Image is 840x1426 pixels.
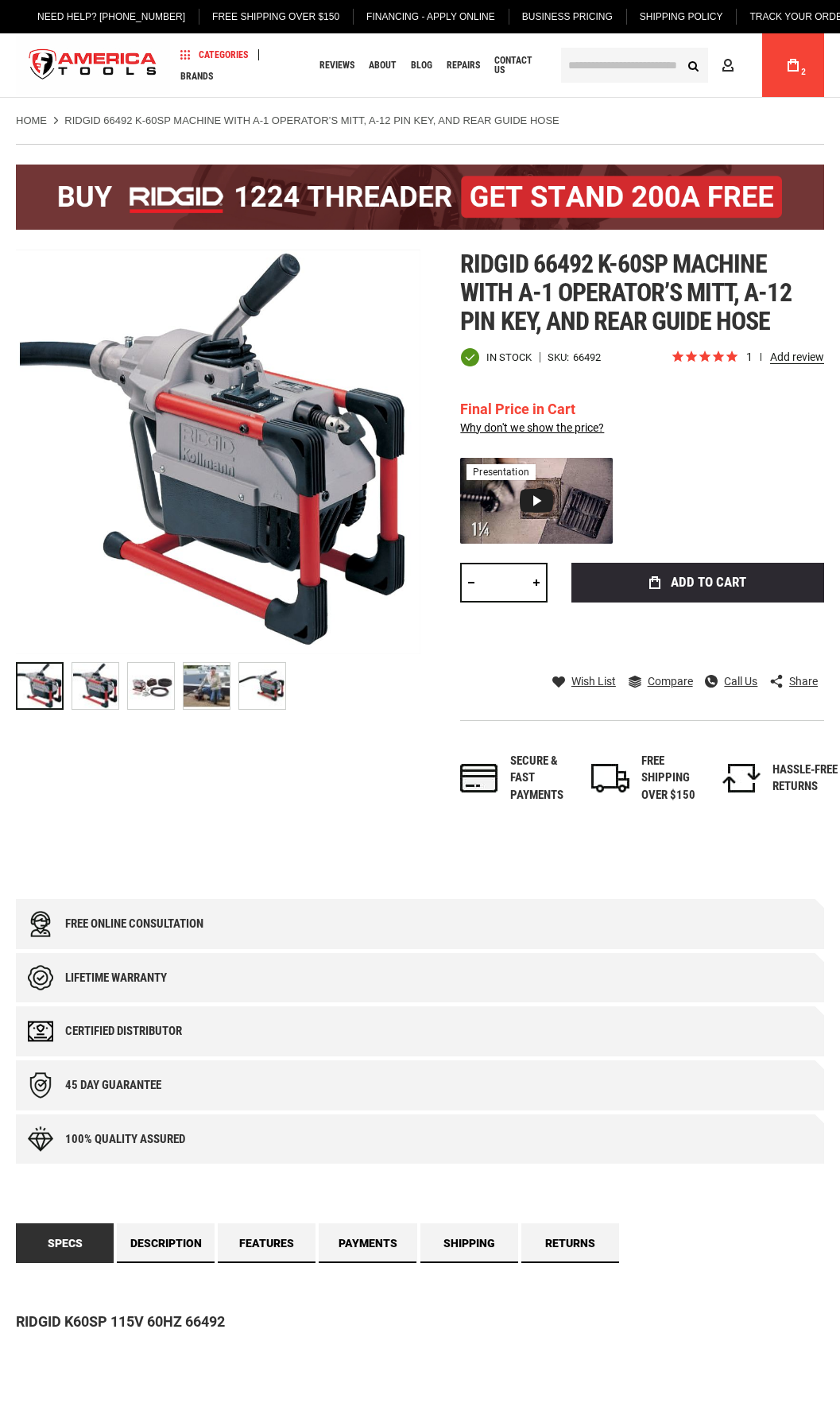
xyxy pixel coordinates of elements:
div: 100% quality assured [65,1133,185,1146]
span: Add to Cart [671,575,746,589]
a: Repairs [439,55,487,76]
span: Categories [180,49,248,60]
span: Share [789,676,818,687]
a: Specs [16,1223,114,1263]
span: Reviews [319,60,354,70]
img: America Tools [16,36,170,95]
div: FREE SHIPPING OVER $150 [641,753,706,804]
iframe: LiveChat chat widget [617,1376,840,1426]
span: Call Us [724,676,757,687]
img: returns [722,764,761,792]
a: store logo [16,36,170,95]
strong: RIDGID K60SP 115V 60HZ 66492 [16,1313,225,1330]
span: Blog [411,60,432,70]
strong: SKU [548,352,573,362]
button: Add to Cart [571,563,824,603]
span: Wish List [571,676,616,687]
div: Free online consultation [65,917,203,931]
span: 1 reviews [746,351,824,363]
img: payments [460,764,498,792]
div: Final Price in Cart [460,399,604,420]
div: RIDGID 66492 K-60SP MACHINE WITH A-1 OPERATOR’S MITT, A-12 PIN KEY, AND REAR GUIDE HOSE [238,654,286,718]
div: RIDGID 66492 K-60SP MACHINE WITH A-1 OPERATOR’S MITT, A-12 PIN KEY, AND REAR GUIDE HOSE [183,654,238,718]
div: Availability [460,347,532,367]
img: BOGO: Buy the RIDGID® 1224 Threader (26092), get the 92467 200A Stand FREE! [16,165,824,230]
a: Brands [173,65,220,87]
a: Blog [404,55,439,76]
strong: RIDGID 66492 K-60SP MACHINE WITH A-1 OPERATOR’S MITT, A-12 PIN KEY, AND REAR GUIDE HOSE [64,114,559,126]
a: Contact Us [487,55,549,76]
a: Returns [521,1223,619,1263]
img: RIDGID 66492 K-60SP MACHINE WITH A-1 OPERATOR’S MITT, A-12 PIN KEY, AND REAR GUIDE HOSE [16,250,420,654]
div: Add to Cart [571,610,824,650]
a: Description [117,1223,215,1263]
div: 45 day Guarantee [65,1079,161,1092]
a: Payments [319,1223,416,1263]
a: Call Us [705,674,757,688]
a: Features [218,1223,315,1263]
span: Contact Us [494,56,542,75]
span: Brands [180,72,213,81]
span: In stock [486,352,532,362]
a: 2 [778,33,808,97]
div: RIDGID 66492 K-60SP MACHINE WITH A-1 OPERATOR’S MITT, A-12 PIN KEY, AND REAR GUIDE HOSE [127,654,183,718]
div: 66492 [573,352,601,362]
a: Compare [629,674,693,688]
a: Shipping [420,1223,518,1263]
span: Rated 5.0 out of 5 stars 1 reviews [671,349,824,366]
div: Certified Distributor [65,1025,182,1038]
img: shipping [591,764,629,792]
span: review [761,353,761,361]
a: About [362,55,404,76]
a: Home [16,114,47,128]
span: Ridgid 66492 k-60sp machine with a-1 operator’s mitt, a-12 pin key, and rear guide hose [460,249,791,336]
img: RIDGID 66492 K-60SP MACHINE WITH A-1 OPERATOR’S MITT, A-12 PIN KEY, AND REAR GUIDE HOSE [72,663,118,709]
span: Repairs [447,60,480,70]
a: Categories [173,44,255,65]
div: RIDGID 66492 K-60SP MACHINE WITH A-1 OPERATOR’S MITT, A-12 PIN KEY, AND REAR GUIDE HOSE [16,654,72,718]
iframe: Secure express checkout frame [568,607,827,653]
a: Why don't we show the price? [460,421,604,434]
div: RIDGID 66492 K-60SP MACHINE WITH A-1 OPERATOR’S MITT, A-12 PIN KEY, AND REAR GUIDE HOSE [72,654,127,718]
div: Secure & fast payments [510,753,575,804]
button: Search [678,50,708,80]
img: RIDGID 66492 K-60SP MACHINE WITH A-1 OPERATOR’S MITT, A-12 PIN KEY, AND REAR GUIDE HOSE [184,663,230,709]
span: About [369,60,397,70]
a: Wish List [552,674,616,688]
a: Reviews [312,55,362,76]
img: RIDGID 66492 K-60SP MACHINE WITH A-1 OPERATOR’S MITT, A-12 PIN KEY, AND REAR GUIDE HOSE [128,663,174,709]
span: Compare [648,676,693,687]
span: Shipping Policy [640,11,723,22]
span: 2 [801,68,806,76]
div: Lifetime warranty [65,971,167,985]
div: HASSLE-FREE RETURNS [772,761,838,796]
img: RIDGID 66492 K-60SP MACHINE WITH A-1 OPERATOR’S MITT, A-12 PIN KEY, AND REAR GUIDE HOSE [239,663,285,709]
